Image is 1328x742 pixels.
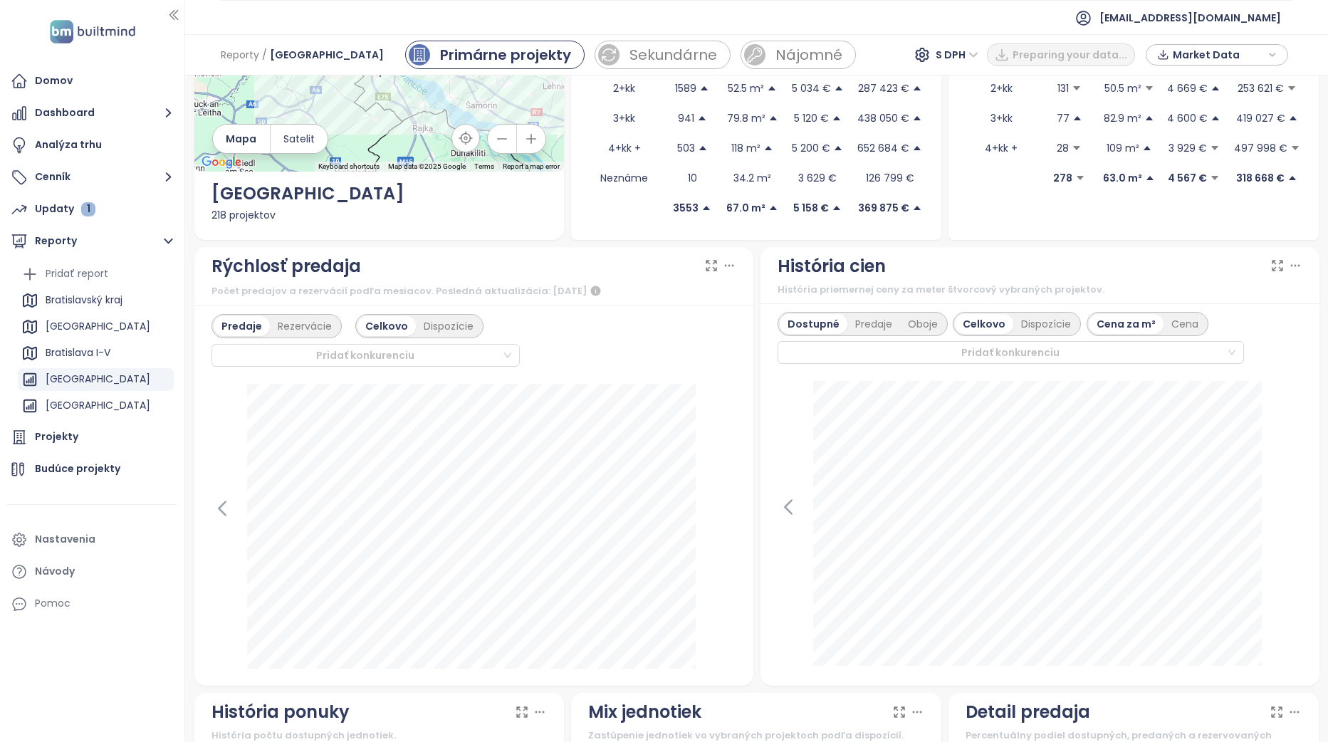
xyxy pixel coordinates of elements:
a: sale [595,41,731,69]
span: caret-up [1288,113,1298,123]
p: 82.9 m² [1104,110,1141,126]
button: Dashboard [7,99,177,127]
div: Bratislavský kraj [18,289,174,312]
p: 63.0 m² [1103,170,1142,186]
span: caret-up [1144,113,1154,123]
button: Keyboard shortcuts [318,162,380,172]
p: 50.5 m² [1104,80,1141,96]
div: Cena za m² [1089,314,1164,334]
div: Domov [35,72,73,90]
button: Reporty [7,227,177,256]
span: caret-up [698,143,708,153]
p: 3553 [673,200,699,216]
a: Analýza trhu [7,131,177,160]
div: História priemernej ceny za meter štvorcový vybraných projektov. [778,283,1302,297]
a: Open this area in Google Maps (opens a new window) [198,153,245,172]
div: Oboje [900,314,946,334]
button: Mapa [213,125,270,153]
p: 28 [1057,140,1069,156]
div: Návody [35,563,75,580]
div: Pridať report [46,265,108,283]
p: 4 600 € [1167,110,1208,126]
span: caret-up [834,83,844,93]
span: caret-up [701,203,711,213]
div: Projekty [35,428,78,446]
div: Nájomné [775,44,842,66]
button: Cenník [7,163,177,192]
img: logo [46,17,140,46]
span: Map data ©2025 Google [388,162,466,170]
a: primary [405,41,585,69]
div: Dispozície [416,316,481,336]
span: S DPH [936,44,978,66]
p: 77 [1057,110,1070,126]
span: caret-up [1142,143,1152,153]
div: Primárne projekty [440,44,571,66]
span: caret-down [1290,143,1300,153]
div: Bratislavský kraj [46,291,122,309]
img: Google [198,153,245,172]
a: Terms (opens in new tab) [474,162,494,170]
span: caret-up [912,203,922,213]
div: Detail predaja [966,699,1090,726]
p: 287 423 € [858,80,909,96]
p: 3 629 € [798,170,837,186]
p: 126 799 € [866,170,914,186]
span: caret-up [832,203,842,213]
p: 52.5 m² [728,80,764,96]
a: Návody [7,558,177,586]
span: Preparing your data... [1013,47,1127,63]
div: Dispozície [1013,314,1079,334]
p: 318 668 € [1236,170,1285,186]
span: Satelit [283,131,315,147]
button: Satelit [271,125,328,153]
span: [EMAIL_ADDRESS][DOMAIN_NAME] [1099,1,1281,35]
div: Celkovo [955,314,1013,334]
p: 67.0 m² [726,200,765,216]
p: 10 [688,170,697,186]
div: História cien [778,253,886,280]
td: 3+kk [588,103,659,133]
td: Neznáme [588,163,659,193]
span: Market Data [1173,44,1265,66]
div: Budúce projekty [35,460,120,478]
a: Report a map error [503,162,560,170]
p: 34.2 m² [733,170,771,186]
p: 1589 [675,80,696,96]
span: caret-up [1145,173,1155,183]
p: 419 027 € [1236,110,1285,126]
td: 4+kk + [588,133,659,163]
p: 4 567 € [1168,170,1207,186]
span: caret-up [912,143,922,153]
div: Cena [1164,314,1206,334]
div: [GEOGRAPHIC_DATA] [18,394,174,417]
td: 4+kk + [966,133,1037,163]
td: 2+kk [588,73,659,103]
span: Mapa [226,131,256,147]
p: 5 034 € [792,80,831,96]
div: [GEOGRAPHIC_DATA] [18,315,174,338]
div: [GEOGRAPHIC_DATA] [46,370,150,388]
span: caret-up [912,113,922,123]
div: Rýchlosť predaja [211,253,361,280]
div: Počet predajov a rezervácií podľa mesiacov. Posledná aktualizácia: [DATE] [211,283,736,300]
div: Predaje [847,314,900,334]
p: 503 [677,140,695,156]
div: [GEOGRAPHIC_DATA] [18,368,174,391]
p: 5 120 € [794,110,829,126]
span: caret-up [833,143,843,153]
p: 941 [678,110,694,126]
div: Celkovo [357,316,416,336]
span: / [262,42,267,68]
p: 652 684 € [857,140,909,156]
div: Predaje [214,316,270,336]
p: 131 [1057,80,1069,96]
a: rent [741,41,856,69]
span: caret-down [1075,173,1085,183]
span: caret-up [763,143,773,153]
span: caret-down [1210,143,1220,153]
div: Pridať report [18,263,174,286]
div: Bratislava I-V [18,342,174,365]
